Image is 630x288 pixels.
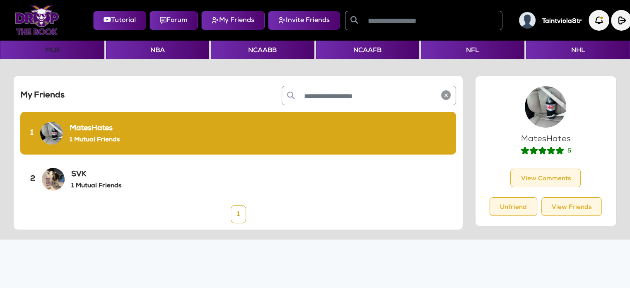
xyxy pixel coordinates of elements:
h6: 1 [30,129,34,138]
h6: 1 Mutual Friends [71,182,121,190]
h5: MatesHates [485,134,606,144]
img: Notification [589,10,609,31]
h6: 2 [30,175,35,184]
button: NCAAFB [316,41,420,59]
img: Logo [15,5,59,35]
button: NCAABB [211,41,314,59]
h5: My Friends [20,91,157,101]
h6: 1 Mutual Friends [70,136,120,144]
h5: Taintviola8tr [542,18,582,25]
button: Unfriend [490,197,537,216]
button: View Friends [541,197,602,216]
h6: SVK [71,170,121,179]
button: Invite Friends [268,11,340,30]
img: Profile Image [42,168,65,191]
a: 1 [231,205,246,223]
button: Forum [150,11,198,30]
button: NFL [421,41,524,59]
button: My Friends [201,11,265,30]
button: Tutorial [93,11,146,30]
img: Profile Image [40,122,63,145]
button: View Comments [510,169,581,187]
img: User [519,12,536,29]
button: NBA [106,41,210,59]
label: 5 [567,148,571,155]
h6: MatesHates [70,124,120,133]
img: Profile Picture [525,86,566,128]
